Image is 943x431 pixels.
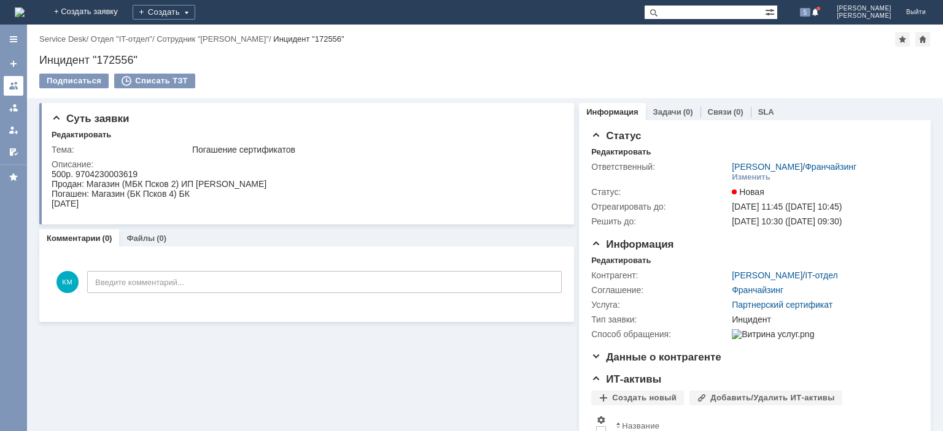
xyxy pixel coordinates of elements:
div: (0) [103,234,112,243]
a: SLA [758,107,774,116]
div: Тип заявки: [591,315,729,324]
div: Описание: [52,159,559,169]
div: Ответственный: [591,162,729,172]
a: Мои согласования [4,142,23,162]
a: Перейти на домашнюю страницу [15,7,25,17]
span: Суть заявки [52,113,129,124]
a: Франчайзинг [805,162,856,172]
div: / [157,34,273,44]
span: [DATE] 11:45 ([DATE] 10:45) [732,202,842,212]
div: Редактировать [591,256,651,265]
div: Сделать домашней страницей [915,32,930,47]
a: Создать заявку [4,54,23,74]
a: [PERSON_NAME] [732,162,802,172]
div: Способ обращения: [591,329,729,339]
div: Инцидент "172556" [273,34,344,44]
div: Создать [133,5,195,20]
img: logo [15,7,25,17]
a: Файлы [126,234,155,243]
a: IT-отдел [805,270,837,280]
div: Погашение сертификатов [192,145,557,154]
div: Редактировать [52,130,111,140]
div: / [91,34,157,44]
a: Партнерский сертификат [732,300,832,310]
a: Мои заявки [4,120,23,140]
div: Контрагент: [591,270,729,280]
span: ИТ-активы [591,373,661,385]
a: Заявки в моей ответственности [4,98,23,118]
div: / [39,34,91,44]
span: КМ [56,271,79,293]
span: Новая [732,187,764,197]
div: (0) [683,107,693,116]
span: Расширенный поиск [765,6,777,17]
a: Сотрудник "[PERSON_NAME]" [157,34,269,44]
div: Статус: [591,187,729,197]
div: Отреагировать до: [591,202,729,212]
div: (0) [734,107,743,116]
a: [PERSON_NAME] [732,270,802,280]
div: Услуга: [591,300,729,310]
div: Изменить [732,172,770,182]
span: [DATE] 10:30 ([DATE] 09:30) [732,216,842,226]
div: (0) [157,234,166,243]
a: Service Desk [39,34,87,44]
a: Задачи [653,107,681,116]
a: Комментарии [47,234,101,243]
a: Франчайзинг [732,285,783,295]
div: Соглашение: [591,285,729,295]
div: Решить до: [591,216,729,226]
div: Инцидент [732,315,912,324]
span: 5 [800,8,811,17]
div: / [732,162,856,172]
div: Тема: [52,145,190,154]
div: Инцидент "172556" [39,54,931,66]
a: Связи [708,107,732,116]
span: Данные о контрагенте [591,351,721,363]
a: Заявки на командах [4,76,23,96]
a: Информация [586,107,638,116]
span: Статус [591,130,641,142]
div: / [732,270,837,280]
div: Редактировать [591,147,651,157]
span: Информация [591,238,673,250]
span: [PERSON_NAME] [837,5,891,12]
a: Отдел "IT-отдел" [91,34,152,44]
div: Добавить в избранное [895,32,910,47]
span: Настройки [596,415,606,425]
span: [PERSON_NAME] [837,12,891,20]
img: Витрина услуг.png [732,329,814,339]
div: Название [622,421,659,430]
